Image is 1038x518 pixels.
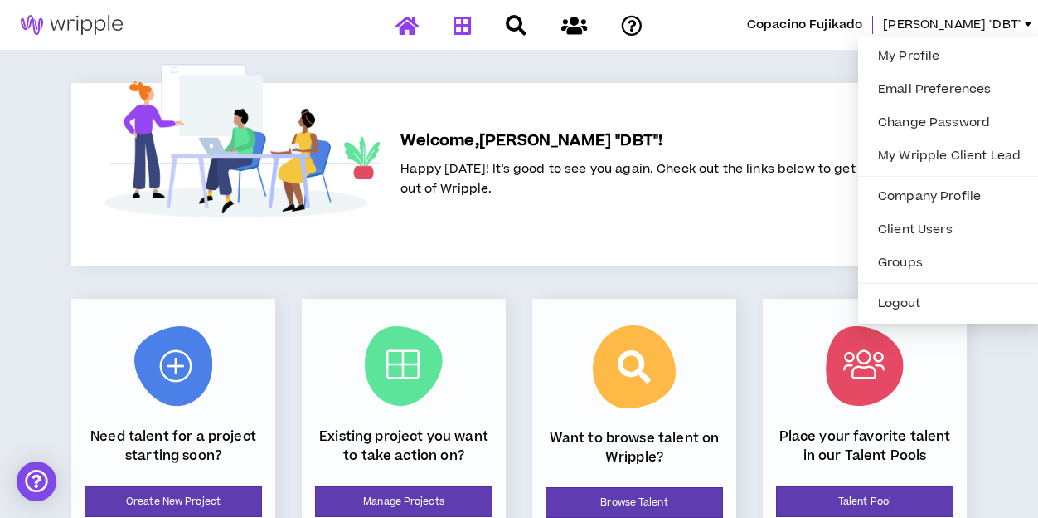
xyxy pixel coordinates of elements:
[400,160,914,198] span: Happy [DATE]! It's good to see you again. Check out the links below to get the most out of Wripple.
[868,184,1031,209] a: Company Profile
[365,326,443,406] img: Current Projects
[546,429,723,467] p: Want to browse talent on Wripple?
[134,326,212,406] img: New Project
[868,291,1031,316] button: Logout
[315,428,492,465] p: Existing project you want to take action on?
[776,486,953,517] a: Talent Pool
[85,486,262,517] a: Create New Project
[17,462,56,501] div: Open Intercom Messenger
[747,16,862,34] span: Copacino Fujikado
[868,110,1031,135] a: Change Password
[85,428,262,465] p: Need talent for a project starting soon?
[400,129,914,153] h5: Welcome, [PERSON_NAME] "DBT" !
[826,326,904,406] img: Talent Pool
[315,486,492,517] a: Manage Projects
[868,44,1031,69] a: My Profile
[546,487,723,518] a: Browse Talent
[868,251,1031,276] a: Groups
[868,77,1031,102] a: Email Preferences
[883,16,1021,34] span: [PERSON_NAME] "DBT"
[868,144,1031,169] a: My Wripple Client Lead
[776,428,953,465] p: Place your favorite talent in our Talent Pools
[868,217,1031,242] a: Client Users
